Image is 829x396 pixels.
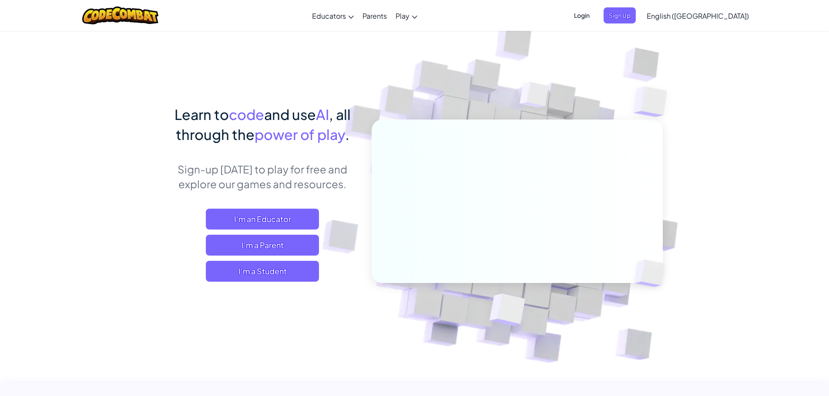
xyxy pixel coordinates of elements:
[391,4,422,27] a: Play
[604,7,636,23] button: Sign Up
[308,4,358,27] a: Educators
[206,261,319,282] button: I'm a Student
[345,126,349,143] span: .
[503,65,566,130] img: Overlap cubes
[312,11,346,20] span: Educators
[229,106,264,123] span: code
[206,235,319,256] a: I'm a Parent
[647,11,749,20] span: English ([GEOGRAPHIC_DATA])
[620,242,685,305] img: Overlap cubes
[358,4,391,27] a: Parents
[264,106,316,123] span: and use
[255,126,345,143] span: power of play
[167,162,359,191] p: Sign-up [DATE] to play for free and explore our games and resources.
[468,275,546,347] img: Overlap cubes
[175,106,229,123] span: Learn to
[616,65,691,139] img: Overlap cubes
[396,11,409,20] span: Play
[316,106,329,123] span: AI
[569,7,595,23] button: Login
[206,209,319,230] a: I'm an Educator
[642,4,753,27] a: English ([GEOGRAPHIC_DATA])
[82,7,158,24] img: CodeCombat logo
